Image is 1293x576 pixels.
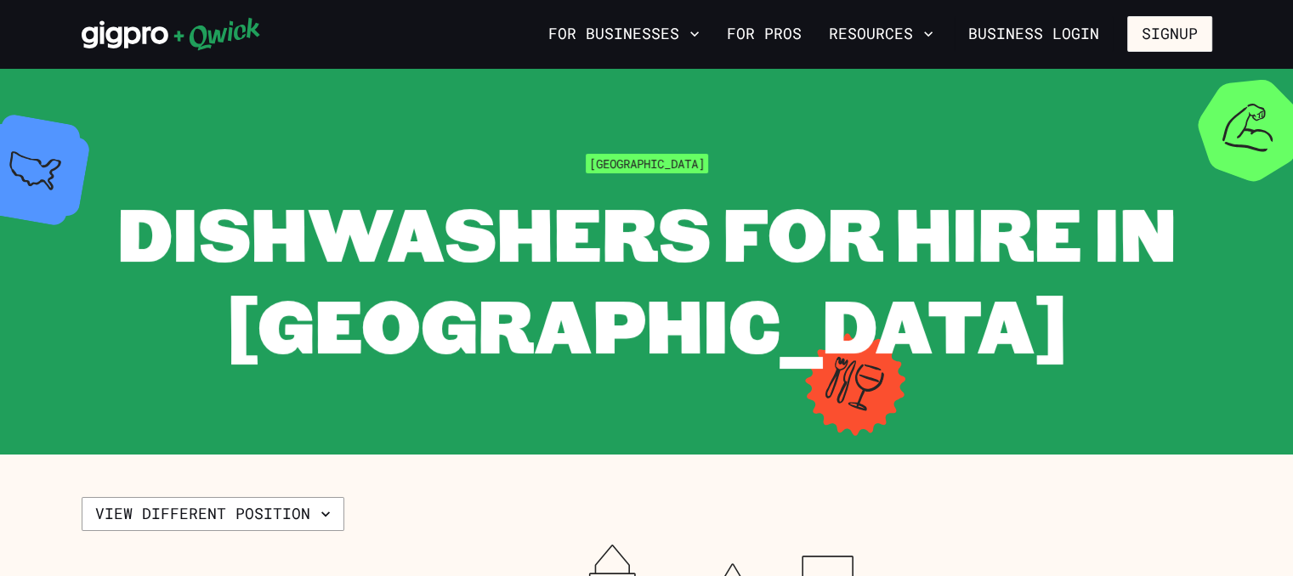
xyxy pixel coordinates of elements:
button: View different position [82,497,344,531]
a: For Pros [720,20,808,48]
a: Business Login [954,16,1114,52]
button: Resources [822,20,940,48]
span: Dishwashers for Hire in [GEOGRAPHIC_DATA] [117,184,1177,373]
button: Signup [1127,16,1212,52]
button: For Businesses [542,20,706,48]
span: [GEOGRAPHIC_DATA] [586,154,708,173]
